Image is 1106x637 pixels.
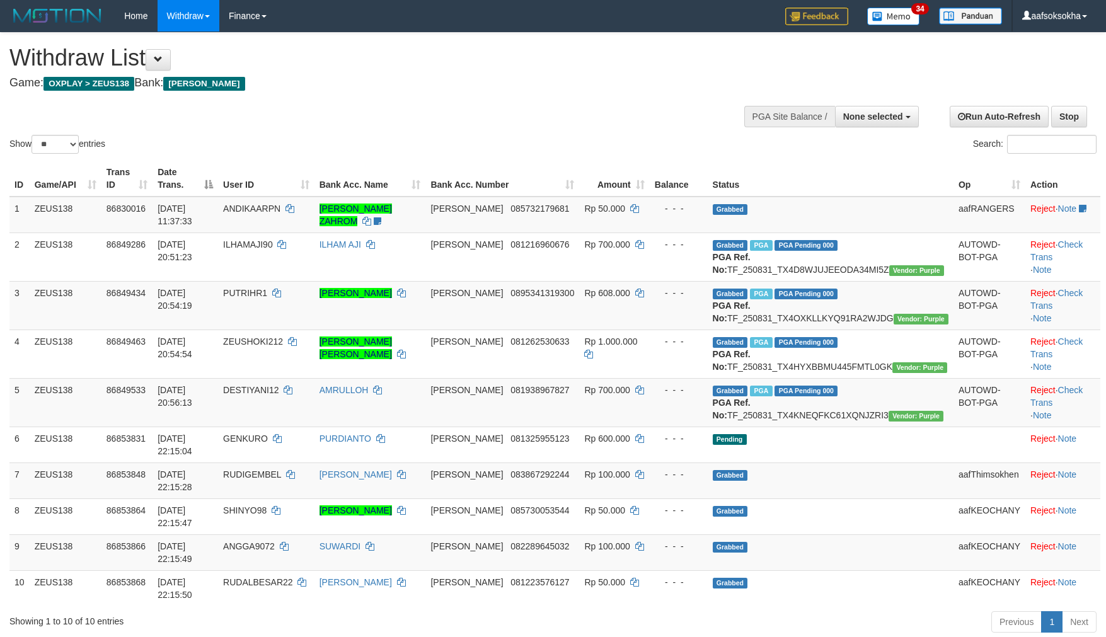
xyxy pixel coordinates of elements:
[1058,469,1077,479] a: Note
[584,385,630,395] span: Rp 700.000
[1062,611,1097,633] a: Next
[867,8,920,25] img: Button%20Memo.svg
[30,570,101,606] td: ZEUS138
[510,204,569,214] span: Copy 085732179681 to clipboard
[785,8,848,25] img: Feedback.jpg
[320,239,361,250] a: ILHAM AJI
[320,336,392,359] a: [PERSON_NAME] [PERSON_NAME]
[655,335,703,348] div: - - -
[425,161,579,197] th: Bank Acc. Number: activate to sort column ascending
[320,433,371,444] a: PURDIANTO
[163,77,245,91] span: [PERSON_NAME]
[655,540,703,553] div: - - -
[775,386,838,396] span: PGA Pending
[655,504,703,517] div: - - -
[9,498,30,534] td: 8
[1051,106,1087,127] a: Stop
[750,240,772,251] span: Marked by aafRornrotha
[158,433,192,456] span: [DATE] 22:15:04
[320,204,392,226] a: [PERSON_NAME] ZAHROM
[1030,385,1056,395] a: Reject
[713,301,751,323] b: PGA Ref. No:
[30,498,101,534] td: ZEUS138
[158,239,192,262] span: [DATE] 20:51:23
[1025,570,1100,606] td: ·
[158,541,192,564] span: [DATE] 22:15:49
[1025,232,1100,281] td: · ·
[950,106,1049,127] a: Run Auto-Refresh
[320,288,392,298] a: [PERSON_NAME]
[750,337,772,348] span: Marked by aafRornrotha
[107,577,146,587] span: 86853868
[584,288,630,298] span: Rp 608.000
[430,385,503,395] span: [PERSON_NAME]
[158,336,192,359] span: [DATE] 20:54:54
[713,470,748,481] span: Grabbed
[1058,204,1077,214] a: Note
[1025,462,1100,498] td: ·
[1030,505,1056,515] a: Reject
[584,505,625,515] span: Rp 50.000
[9,135,105,154] label: Show entries
[430,505,503,515] span: [PERSON_NAME]
[744,106,835,127] div: PGA Site Balance /
[843,112,903,122] span: None selected
[953,534,1025,570] td: aafKEOCHANY
[510,336,569,347] span: Copy 081262530633 to clipboard
[9,161,30,197] th: ID
[30,378,101,427] td: ZEUS138
[1058,541,1077,551] a: Note
[30,534,101,570] td: ZEUS138
[750,289,772,299] span: Marked by aafRornrotha
[9,610,451,628] div: Showing 1 to 10 of 10 entries
[1033,410,1052,420] a: Note
[430,288,503,298] span: [PERSON_NAME]
[584,469,630,479] span: Rp 100.000
[1030,385,1083,408] a: Check Trans
[430,433,503,444] span: [PERSON_NAME]
[775,289,838,299] span: PGA Pending
[314,161,426,197] th: Bank Acc. Name: activate to sort column ascending
[708,281,953,330] td: TF_250831_TX4OXKLLKYQ91RA2WJDG
[9,378,30,427] td: 5
[158,577,192,600] span: [DATE] 22:15:50
[9,570,30,606] td: 10
[708,378,953,427] td: TF_250831_TX4KNEQFKC61XQNJZRI3
[708,330,953,378] td: TF_250831_TX4HYXBBMU445FMTL0GK
[775,337,838,348] span: PGA Pending
[889,265,944,276] span: Vendor URL: https://trx4.1velocity.biz
[9,197,30,233] td: 1
[892,362,947,373] span: Vendor URL: https://trx4.1velocity.biz
[223,288,267,298] span: PUTRIHR1
[430,541,503,551] span: [PERSON_NAME]
[320,469,392,479] a: [PERSON_NAME]
[655,384,703,396] div: - - -
[223,541,275,551] span: ANGGA9072
[223,385,279,395] span: DESTIYANI12
[953,498,1025,534] td: aafKEOCHANY
[655,432,703,445] div: - - -
[30,197,101,233] td: ZEUS138
[713,542,748,553] span: Grabbed
[223,505,267,515] span: SHINYO98
[107,385,146,395] span: 86849533
[713,398,751,420] b: PGA Ref. No:
[953,570,1025,606] td: aafKEOCHANY
[223,239,273,250] span: ILHAMAJI90
[320,577,392,587] a: [PERSON_NAME]
[584,433,630,444] span: Rp 600.000
[510,541,569,551] span: Copy 082289645032 to clipboard
[9,232,30,281] td: 2
[158,505,192,528] span: [DATE] 22:15:47
[655,238,703,251] div: - - -
[939,8,1002,25] img: panduan.png
[953,462,1025,498] td: aafThimsokhen
[889,411,943,422] span: Vendor URL: https://trx4.1velocity.biz
[894,314,948,324] span: Vendor URL: https://trx4.1velocity.biz
[107,469,146,479] span: 86853848
[218,161,314,197] th: User ID: activate to sort column ascending
[953,378,1025,427] td: AUTOWD-BOT-PGA
[835,106,919,127] button: None selected
[713,349,751,372] b: PGA Ref. No:
[973,135,1097,154] label: Search:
